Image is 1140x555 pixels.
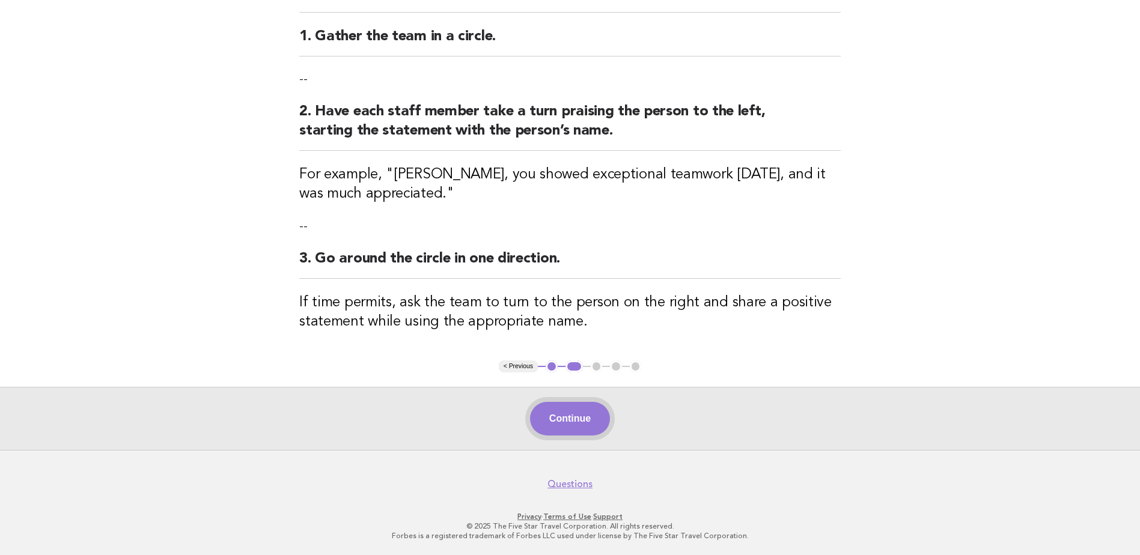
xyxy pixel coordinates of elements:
[543,512,591,521] a: Terms of Use
[565,360,583,372] button: 2
[203,521,938,531] p: © 2025 The Five Star Travel Corporation. All rights reserved.
[517,512,541,521] a: Privacy
[546,360,558,372] button: 1
[499,360,538,372] button: < Previous
[593,512,623,521] a: Support
[299,102,841,151] h2: 2. Have each staff member take a turn praising the person to the left, starting the statement wit...
[299,249,841,279] h2: 3. Go around the circle in one direction.
[299,27,841,56] h2: 1. Gather the team in a circle.
[299,165,841,204] h3: For example, "[PERSON_NAME], you showed exceptional teamwork [DATE], and it was much appreciated."
[530,402,610,435] button: Continue
[299,293,841,332] h3: If time permits, ask the team to turn to the person on the right and share a positive statement w...
[299,71,841,88] p: --
[203,531,938,541] p: Forbes is a registered trademark of Forbes LLC used under license by The Five Star Travel Corpora...
[547,478,593,490] a: Questions
[299,218,841,235] p: --
[203,512,938,521] p: · ·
